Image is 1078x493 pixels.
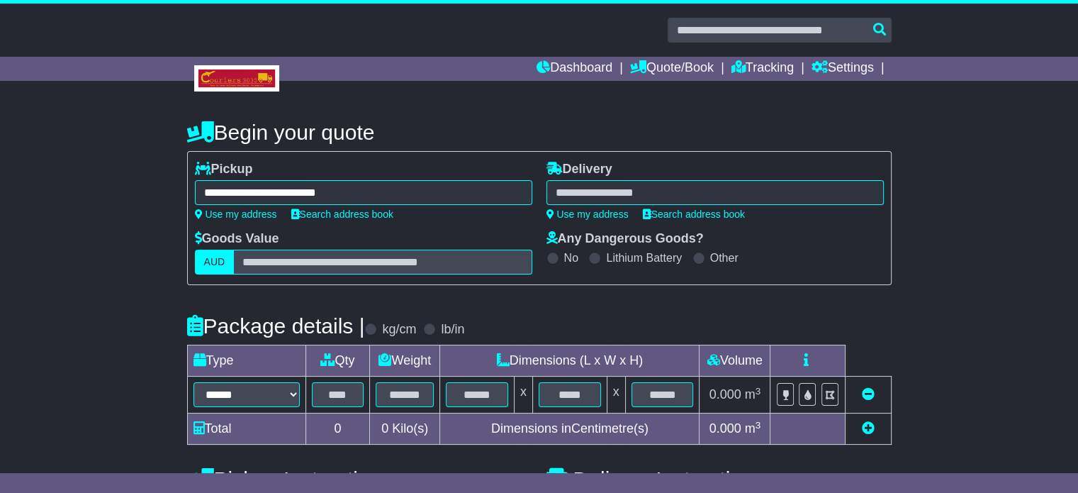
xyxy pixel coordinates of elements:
td: Total [187,414,305,445]
label: kg/cm [382,322,416,338]
sup: 3 [756,420,761,431]
td: Type [187,345,305,377]
a: Settings [812,57,874,81]
td: Kilo(s) [370,414,440,445]
sup: 3 [756,386,761,397]
a: Use my address [195,209,277,220]
td: Volume [700,345,770,377]
h4: Delivery Instructions [546,467,892,491]
a: Use my address [546,209,629,220]
td: x [607,377,625,414]
td: x [514,377,532,414]
label: Pickup [195,162,253,177]
span: 0.000 [709,421,741,436]
td: Dimensions in Centimetre(s) [440,414,700,445]
span: 0.000 [709,387,741,401]
td: 0 [305,414,370,445]
h4: Pickup Instructions [187,467,532,491]
label: AUD [195,250,235,275]
label: No [564,251,578,265]
label: Goods Value [195,231,279,247]
td: Weight [370,345,440,377]
span: 0 [381,421,388,436]
a: Add new item [862,421,875,436]
span: m [745,387,761,401]
h4: Package details | [187,314,365,338]
a: Tracking [731,57,794,81]
span: m [745,421,761,436]
label: Lithium Battery [606,251,682,265]
label: Any Dangerous Goods? [546,231,704,247]
h4: Begin your quote [187,121,892,144]
a: Search address book [291,209,393,220]
a: Dashboard [537,57,612,81]
td: Dimensions (L x W x H) [440,345,700,377]
td: Qty [305,345,370,377]
a: Search address book [643,209,745,220]
label: Delivery [546,162,612,177]
label: lb/in [441,322,464,338]
a: Remove this item [862,387,875,401]
a: Quote/Book [630,57,714,81]
label: Other [710,251,739,265]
